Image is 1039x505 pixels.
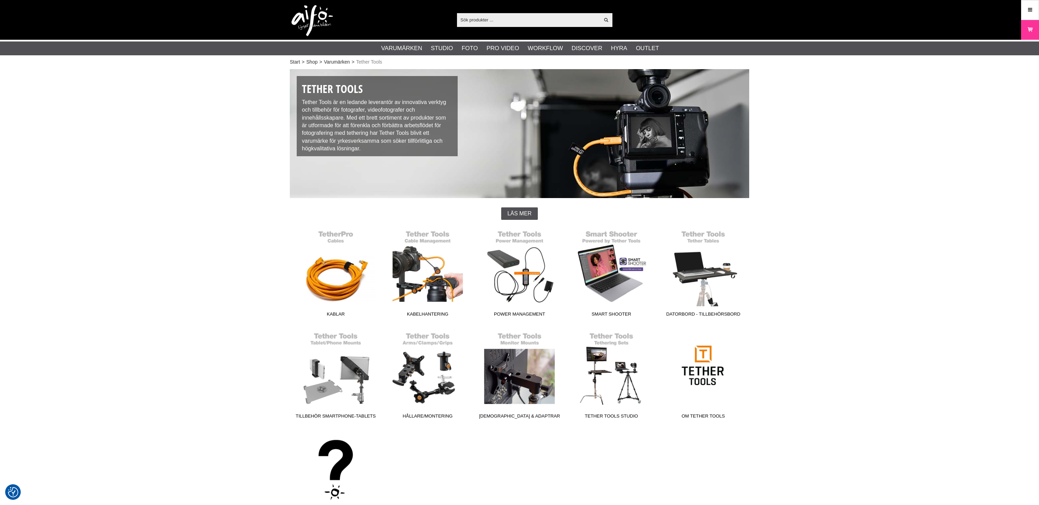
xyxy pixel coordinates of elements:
[297,76,458,156] div: Tether Tools är en ledande leverantör av innovativa verktyg och tillbehör för fotografer, videofo...
[657,413,749,422] span: Om Tether Tools
[290,58,300,66] a: Start
[657,227,749,320] a: Datorbord - Tillbehörsbord
[572,44,602,53] a: Discover
[431,44,453,53] a: Studio
[636,44,659,53] a: Outlet
[292,5,333,36] img: logo.png
[324,58,350,66] a: Varumärken
[356,58,382,66] span: Tether Tools
[382,329,474,422] a: Hållare/Montering
[382,227,474,320] a: Kabelhantering
[382,311,474,320] span: Kabelhantering
[565,311,657,320] span: Smart Shooter
[474,329,565,422] a: [DEMOGRAPHIC_DATA] & Adaptrar
[290,329,382,422] a: Tillbehör Smartphone-Tablets
[290,413,382,422] span: Tillbehör Smartphone-Tablets
[8,486,18,498] button: Samtyckesinställningar
[461,44,478,53] a: Foto
[302,58,305,66] span: >
[306,58,318,66] a: Shop
[302,81,452,97] h1: Tether Tools
[8,487,18,497] img: Revisit consent button
[352,58,354,66] span: >
[486,44,519,53] a: Pro Video
[657,311,749,320] span: Datorbord - Tillbehörsbord
[565,329,657,422] a: Tether Tools Studio
[474,311,565,320] span: Power Management
[657,329,749,422] a: Om Tether Tools
[611,44,627,53] a: Hyra
[565,227,657,320] a: Smart Shooter
[290,311,382,320] span: Kablar
[474,227,565,320] a: Power Management
[474,413,565,422] span: [DEMOGRAPHIC_DATA] & Adaptrar
[507,211,532,217] span: Läs mer
[290,227,382,320] a: Kablar
[528,44,563,53] a: Workflow
[382,413,474,422] span: Hållare/Montering
[457,15,600,25] input: Sök produkter ...
[319,58,322,66] span: >
[565,413,657,422] span: Tether Tools Studio
[290,69,749,198] img: Tether Tools studiotillbehör för direktfångst
[381,44,422,53] a: Varumärken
